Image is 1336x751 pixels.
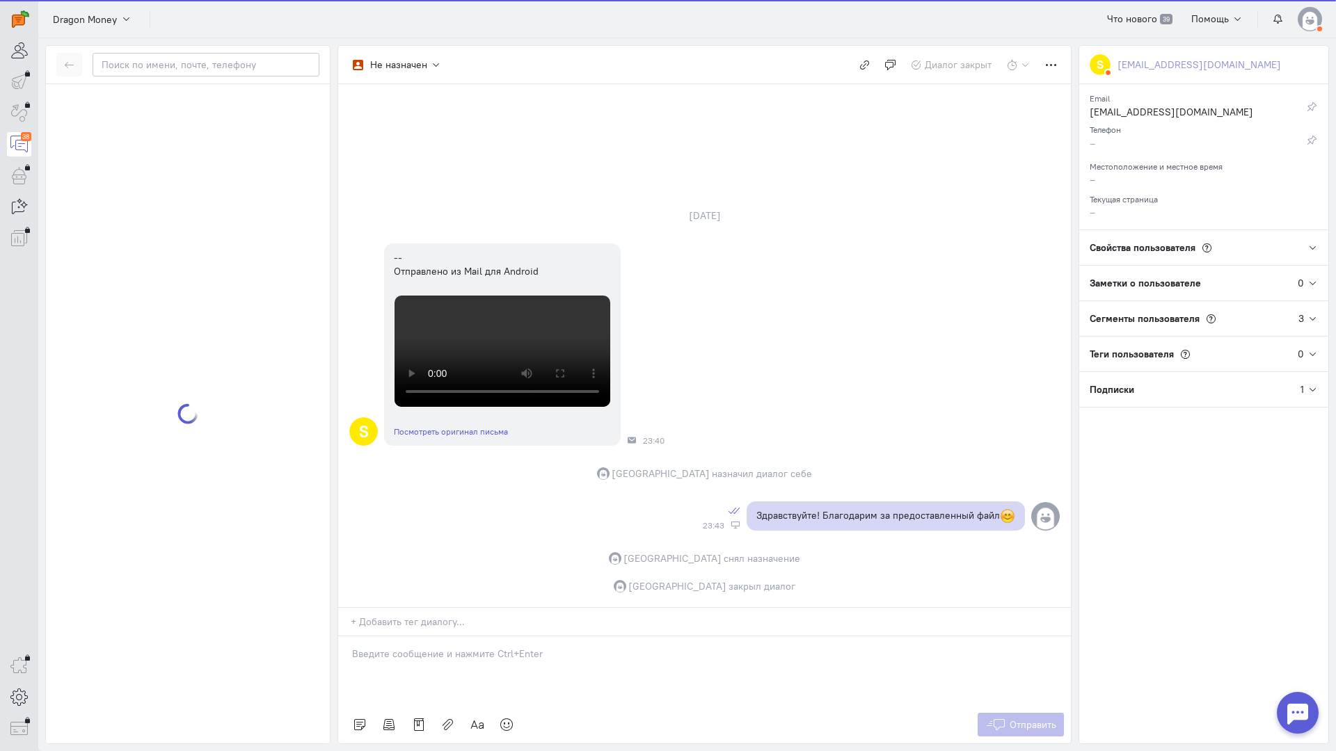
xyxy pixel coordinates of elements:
[1298,276,1304,290] div: 0
[1079,372,1301,407] div: Подписки
[1160,14,1172,25] span: 39
[925,58,992,71] span: Диалог закрыт
[731,521,740,529] div: Веб-панель
[1107,13,1157,25] span: Что нового
[1090,157,1318,172] div: Местоположение и местное время
[1184,7,1251,31] button: Помощь
[1079,266,1298,300] div: Заметки о пользователе
[612,467,710,481] span: [GEOGRAPHIC_DATA]
[21,132,31,141] div: 38
[628,436,636,444] div: Почта
[1090,206,1095,218] span: –
[7,132,31,156] a: 38
[643,436,665,446] span: 23:40
[1010,718,1056,731] span: Отправить
[1298,7,1322,31] img: default-v4.png
[712,467,812,481] span: назначил диалог себе
[1298,312,1304,325] div: 3
[756,508,1015,524] p: Здравствуйте! Благодарим за предоставленный файл
[345,53,449,76] button: Не назначен
[1090,121,1121,135] small: Телефон
[628,579,726,593] span: [GEOGRAPHIC_DATA]
[45,6,139,31] button: Dragon Money
[703,521,724,531] span: 23:43
[1099,7,1179,31] a: Что нового 39
[1298,347,1304,361] div: 0
[623,551,722,565] span: [GEOGRAPHIC_DATA]
[903,53,1000,76] button: Диалог закрыт
[1000,508,1015,524] span: :blush:
[1090,136,1285,154] div: –
[1090,190,1318,205] div: Текущая страница
[93,53,319,76] input: Поиск по имени, почте, телефону
[1090,348,1174,360] span: Теги пользователя
[1090,90,1110,104] small: Email
[1191,13,1229,25] span: Помощь
[978,713,1065,736] button: Отправить
[370,58,427,72] div: Не назначен
[724,551,800,565] span: снял назначение
[1097,57,1104,72] text: S
[359,421,369,441] text: S
[1090,173,1095,186] span: –
[674,206,736,225] div: [DATE]
[394,250,611,278] div: -- Отправлено из Mail для Android
[53,13,117,26] span: Dragon Money
[729,579,795,593] span: закрыл диалог
[1301,382,1304,396] div: 1
[12,10,29,28] img: carrot-quest.svg
[394,426,508,437] a: Посмотреть оригинал письма
[1090,241,1195,254] span: Свойства пользователя
[1118,58,1281,72] div: [EMAIL_ADDRESS][DOMAIN_NAME]
[1090,312,1200,325] span: Сегменты пользователя
[1090,105,1285,122] div: [EMAIL_ADDRESS][DOMAIN_NAME]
